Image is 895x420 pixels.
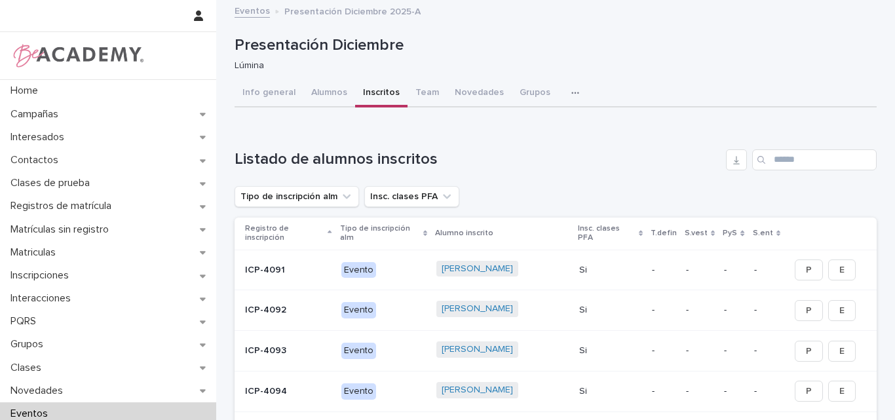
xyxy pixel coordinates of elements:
[435,226,493,240] p: Alumno inscrito
[235,36,871,55] p: Presentación Diciembre
[724,305,743,316] p: -
[235,371,877,411] tr: ICP-4094Evento[PERSON_NAME] Si----PE
[839,345,845,358] span: E
[652,345,676,356] p: -
[340,221,420,246] p: Tipo de inscripción alm
[806,304,812,317] span: P
[235,331,877,372] tr: ICP-4093Evento[PERSON_NAME] Si----PE
[5,269,79,282] p: Inscripciones
[839,385,845,398] span: E
[795,300,823,321] button: P
[235,150,721,169] h1: Listado de alumnos inscritos
[828,259,856,280] button: E
[245,305,331,316] p: ICP-4092
[752,149,877,170] input: Search
[5,315,47,328] p: PQRS
[753,226,773,240] p: S.ent
[651,226,677,240] p: T.defin
[341,262,376,278] div: Evento
[579,345,642,356] p: Si
[806,385,812,398] span: P
[754,386,779,397] p: -
[442,263,513,275] a: [PERSON_NAME]
[579,305,642,316] p: Si
[5,246,66,259] p: Matriculas
[578,221,636,246] p: Insc. clases PFA
[828,341,856,362] button: E
[795,341,823,362] button: P
[806,263,812,277] span: P
[839,263,845,277] span: E
[579,265,642,276] p: Si
[512,80,558,107] button: Grupos
[364,186,459,207] button: Insc. clases PFA
[723,226,737,240] p: PyS
[245,386,331,397] p: ICP-4094
[5,385,73,397] p: Novedades
[5,177,100,189] p: Clases de prueba
[806,345,812,358] span: P
[724,265,743,276] p: -
[235,290,877,331] tr: ICP-4092Evento[PERSON_NAME] Si----PE
[442,344,513,355] a: [PERSON_NAME]
[341,383,376,400] div: Evento
[5,362,52,374] p: Clases
[235,80,303,107] button: Info general
[652,305,676,316] p: -
[686,265,714,276] p: -
[235,60,866,71] p: Lúmina
[5,223,119,236] p: Matrículas sin registro
[579,386,642,397] p: Si
[5,154,69,166] p: Contactos
[235,186,359,207] button: Tipo de inscripción alm
[341,302,376,318] div: Evento
[5,292,81,305] p: Interacciones
[724,345,743,356] p: -
[245,221,324,246] p: Registro de inscripción
[754,305,779,316] p: -
[652,265,676,276] p: -
[10,43,145,69] img: WPrjXfSUmiLcdUfaYY4Q
[355,80,408,107] button: Inscritos
[754,265,779,276] p: -
[303,80,355,107] button: Alumnos
[839,304,845,317] span: E
[442,303,513,315] a: [PERSON_NAME]
[686,386,714,397] p: -
[284,3,421,18] p: Presentación Diciembre 2025-A
[685,226,708,240] p: S.vest
[828,300,856,321] button: E
[652,386,676,397] p: -
[245,345,331,356] p: ICP-4093
[341,343,376,359] div: Evento
[724,386,743,397] p: -
[5,408,58,420] p: Eventos
[447,80,512,107] button: Novedades
[795,381,823,402] button: P
[5,85,48,97] p: Home
[754,345,779,356] p: -
[5,338,54,351] p: Grupos
[5,108,69,121] p: Campañas
[235,250,877,290] tr: ICP-4091Evento[PERSON_NAME] Si----PE
[408,80,447,107] button: Team
[5,200,122,212] p: Registros de matrícula
[5,131,75,143] p: Interesados
[828,381,856,402] button: E
[686,345,714,356] p: -
[795,259,823,280] button: P
[245,265,331,276] p: ICP-4091
[686,305,714,316] p: -
[235,3,270,18] a: Eventos
[442,385,513,396] a: [PERSON_NAME]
